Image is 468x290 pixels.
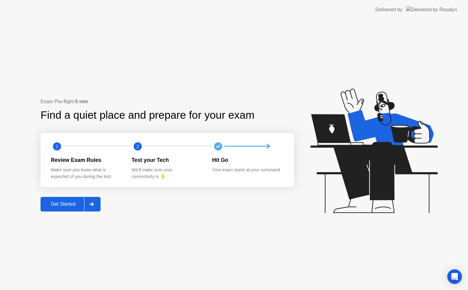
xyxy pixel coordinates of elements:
[132,167,203,180] div: We’ll make sure your connectivity is 👌
[406,6,457,13] img: Delivered by Rosalyn
[51,156,122,164] div: Review Exam Rules
[212,167,283,173] div: Your exam starts at your command
[212,156,283,164] div: Hit Go
[41,98,294,105] div: Exam Pre-flight:
[136,143,139,149] text: 2
[41,197,101,211] button: Get Started
[51,167,122,180] div: Make sure you know what is expected of you during the test.
[41,107,255,123] div: Find a quiet place and prepare for your exam
[375,6,402,13] div: Delivered by
[132,156,203,164] div: Test your Tech
[42,201,84,207] div: Get Started
[56,143,58,149] text: 1
[75,99,88,104] b: 5 min
[447,269,462,284] div: Open Intercom Messenger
